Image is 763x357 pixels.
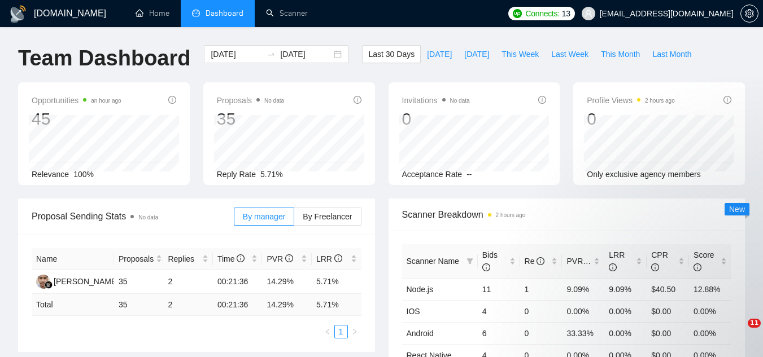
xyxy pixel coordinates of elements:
span: filter [464,253,476,270]
span: swap-right [267,50,276,59]
td: 14.29% [262,270,312,294]
span: PVR [267,254,293,263]
th: Name [32,248,114,270]
span: Last 30 Days [368,48,415,60]
a: homeHome [136,8,169,18]
span: Dashboard [206,8,243,18]
td: 5.71% [312,270,361,294]
span: Last Week [551,48,588,60]
span: filter [466,258,473,265]
span: -- [466,170,472,179]
img: logo [9,5,27,23]
div: 35 [217,108,284,130]
span: info-circle [237,254,245,262]
span: setting [741,9,758,18]
th: Proposals [114,248,164,270]
h1: Team Dashboard [18,45,190,72]
td: 2 [163,294,213,316]
span: Opportunities [32,94,121,107]
img: gigradar-bm.png [45,281,53,289]
span: right [351,328,358,335]
td: 14.29 % [262,294,312,316]
a: AI[PERSON_NAME] [36,276,119,285]
span: info-circle [537,257,544,265]
span: [DATE] [427,48,452,60]
li: 1 [334,325,348,338]
td: 5.71 % [312,294,361,316]
span: Bids [482,250,498,272]
span: 5.71% [260,170,283,179]
li: Next Page [348,325,361,338]
span: No data [450,98,470,104]
button: left [321,325,334,338]
td: $0.00 [647,322,689,344]
td: 35 [114,270,164,294]
time: 2 hours ago [496,212,526,218]
td: 4 [478,300,520,322]
span: [DATE] [464,48,489,60]
span: By Freelancer [303,212,352,221]
a: 1 [335,325,347,338]
span: By manager [243,212,285,221]
span: Proposals [217,94,284,107]
td: 33.33% [562,322,604,344]
td: 35 [114,294,164,316]
span: Reply Rate [217,170,256,179]
span: Re [525,257,545,266]
span: Proposals [119,253,154,265]
span: user [585,10,592,17]
td: 6 [478,322,520,344]
span: Profile Views [587,94,675,107]
div: [PERSON_NAME] [54,275,119,288]
span: Connects: [525,7,559,20]
span: info-circle [482,263,490,271]
li: Previous Page [321,325,334,338]
span: Proposal Sending Stats [32,209,234,223]
iframe: Intercom live chat [725,319,752,346]
span: Scanner Name [407,257,459,266]
a: IOS [407,307,420,316]
td: 0 [520,300,563,322]
time: an hour ago [91,98,121,104]
span: info-circle [334,254,342,262]
span: 11 [748,319,761,328]
button: Last Month [646,45,697,63]
span: left [324,328,331,335]
button: setting [740,5,758,23]
button: [DATE] [458,45,495,63]
input: Start date [211,48,262,60]
button: right [348,325,361,338]
td: 00:21:36 [213,270,263,294]
span: info-circle [285,254,293,262]
span: No data [138,214,158,221]
button: Last 30 Days [362,45,421,63]
th: Replies [163,248,213,270]
img: upwork-logo.png [513,9,522,18]
span: Relevance [32,170,69,179]
td: 2 [163,270,213,294]
div: 0 [587,108,675,130]
div: 45 [32,108,121,130]
button: This Week [495,45,545,63]
a: searchScanner [266,8,308,18]
td: 0 [520,322,563,344]
span: Replies [168,253,200,265]
time: 2 hours ago [645,98,675,104]
span: Acceptance Rate [402,170,463,179]
span: Scanner Breakdown [402,208,732,222]
span: 13 [562,7,570,20]
span: Time [217,254,245,263]
img: AI [36,275,50,289]
td: 1 [520,278,563,300]
input: End date [280,48,332,60]
span: This Week [502,48,539,60]
a: setting [740,9,758,18]
span: New [729,205,745,214]
td: 11 [478,278,520,300]
button: [DATE] [421,45,458,63]
span: info-circle [538,96,546,104]
span: info-circle [723,96,731,104]
td: 0.00% [689,322,731,344]
button: Last Week [545,45,595,63]
td: Total [32,294,114,316]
